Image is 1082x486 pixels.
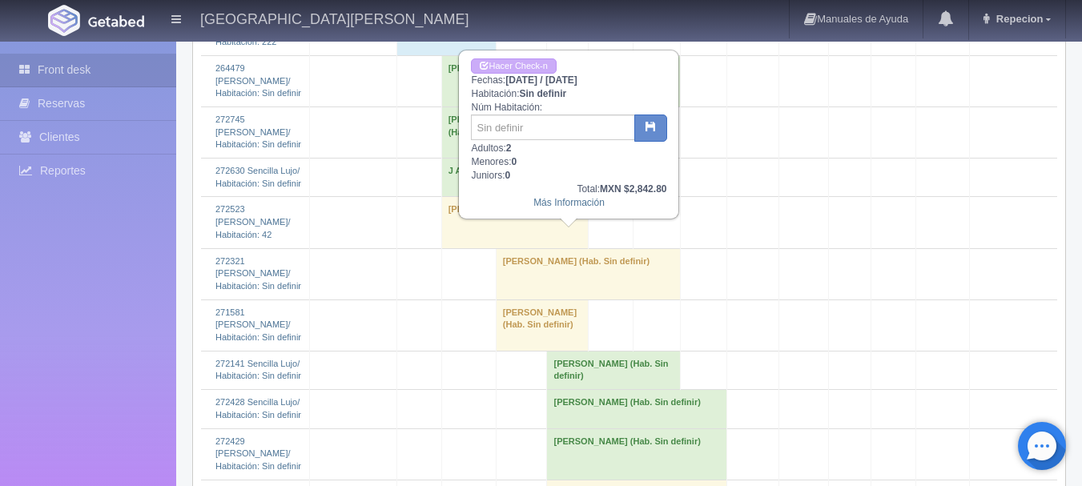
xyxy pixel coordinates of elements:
a: 272630 Sencilla Lujo/Habitación: Sin definir [215,166,301,188]
a: 272141 Sencilla Lujo/Habitación: Sin definir [215,359,301,381]
b: 0 [512,156,517,167]
a: Hacer Check-in [471,58,556,74]
div: Total: [471,183,666,196]
a: Más Información [533,197,605,208]
a: 272321 [PERSON_NAME]/Habitación: Sin definir [215,256,301,291]
td: [PERSON_NAME] (Hab. Sin definir) [547,390,727,428]
b: MXN $2,842.80 [600,183,666,195]
td: [PERSON_NAME] (Hab. Sin definir) [496,248,680,299]
td: [PERSON_NAME] (Hab. Sin definir) [547,428,727,480]
div: Fechas: Habitación: Núm Habitación: Adultos: Menores: Juniors: [460,51,678,217]
span: Repecion [992,13,1044,25]
h4: [GEOGRAPHIC_DATA][PERSON_NAME] [200,8,469,28]
td: [PERSON_NAME] (Hab. Sin definir) [547,351,680,389]
img: Getabed [48,5,80,36]
a: 272429 [PERSON_NAME]/Habitación: Sin definir [215,436,301,471]
a: 272523 [PERSON_NAME]/Habitación: 42 [215,204,291,239]
td: J A [PERSON_NAME] (Hab. Sin definir) [441,159,633,197]
input: Sin definir [471,114,635,140]
b: 2 [506,143,512,154]
a: 272745 [PERSON_NAME]/Habitación: Sin definir [215,114,301,149]
a: 271581 [PERSON_NAME]/Habitación: Sin definir [215,307,301,342]
td: [PERSON_NAME] (Hab. Sin definir) [441,106,547,158]
img: Getabed [88,15,144,27]
a: 272428 Sencilla Lujo/Habitación: Sin definir [215,397,301,420]
a: 264479 [PERSON_NAME]/Habitación: Sin definir [215,63,301,98]
b: Sin definir [520,88,567,99]
b: 0 [505,170,511,181]
b: [DATE] / [DATE] [505,74,577,86]
td: [PERSON_NAME] (Hab. Sin definir) [496,299,588,351]
td: [PERSON_NAME] (Hab. Sin definir) [441,55,680,106]
td: [PERSON_NAME] (Hab. 42) [441,197,588,248]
